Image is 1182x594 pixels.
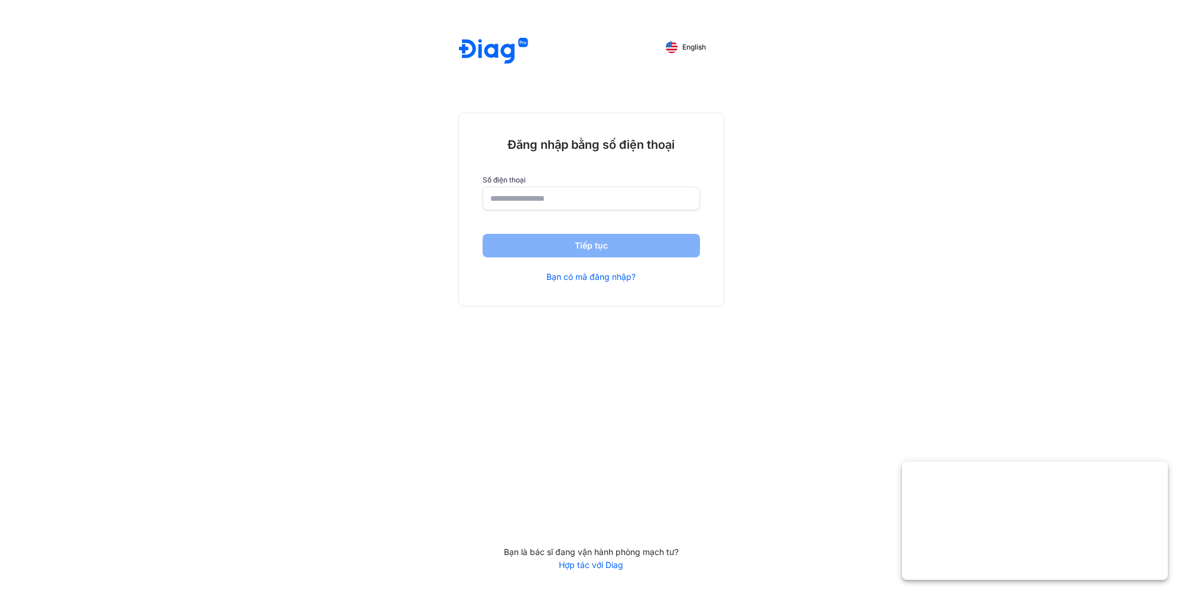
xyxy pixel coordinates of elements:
[483,176,700,184] label: Số điện thoại
[682,43,706,51] span: English
[546,272,636,282] a: Bạn có mã đăng nhập?
[458,560,724,570] a: Hợp tác với Diag
[657,38,714,57] button: English
[458,547,724,557] div: Bạn là bác sĩ đang vận hành phòng mạch tư?
[483,137,700,152] div: Đăng nhập bằng số điện thoại
[666,41,678,53] img: English
[459,38,528,66] img: logo
[483,234,700,257] button: Tiếp tục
